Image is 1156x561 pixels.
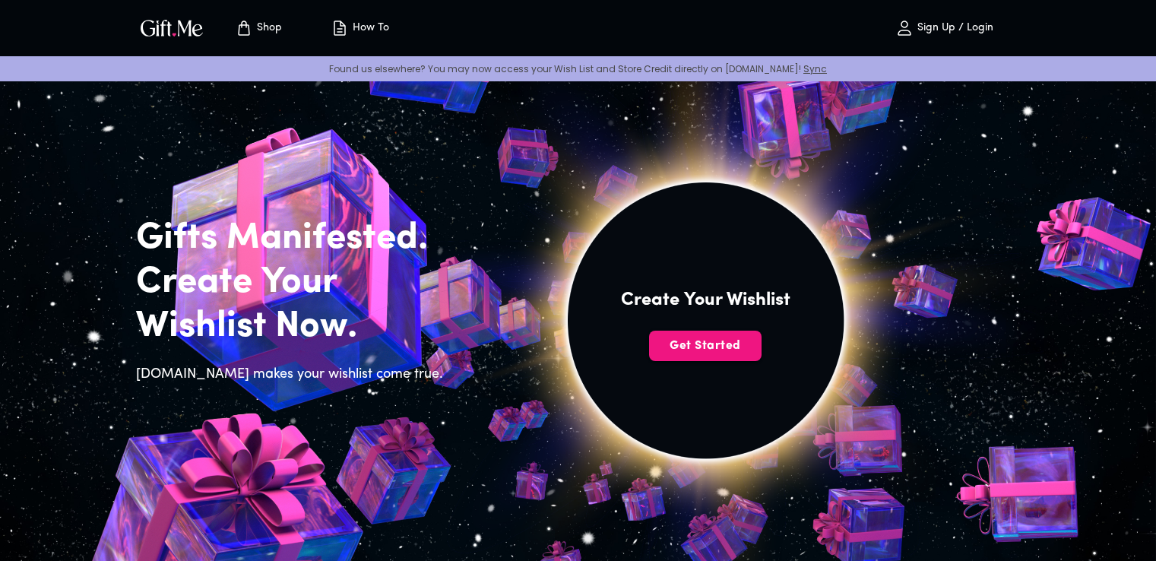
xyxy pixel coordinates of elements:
[914,22,993,35] p: Sign Up / Login
[318,4,402,52] button: How To
[331,19,349,37] img: how-to.svg
[138,17,206,39] img: GiftMe Logo
[253,22,282,35] p: Shop
[136,305,452,349] h2: Wishlist Now.
[649,331,762,361] button: Get Started
[349,22,389,35] p: How To
[136,364,452,385] h6: [DOMAIN_NAME] makes your wishlist come true.
[869,4,1021,52] button: Sign Up / Login
[136,261,452,305] h2: Create Your
[803,62,827,75] a: Sync
[136,217,452,261] h2: Gifts Manifested.
[621,288,790,312] h4: Create Your Wishlist
[217,4,300,52] button: Store page
[136,19,207,37] button: GiftMe Logo
[649,338,762,354] span: Get Started
[12,62,1144,75] p: Found us elsewhere? You may now access your Wish List and Store Credit directly on [DOMAIN_NAME]!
